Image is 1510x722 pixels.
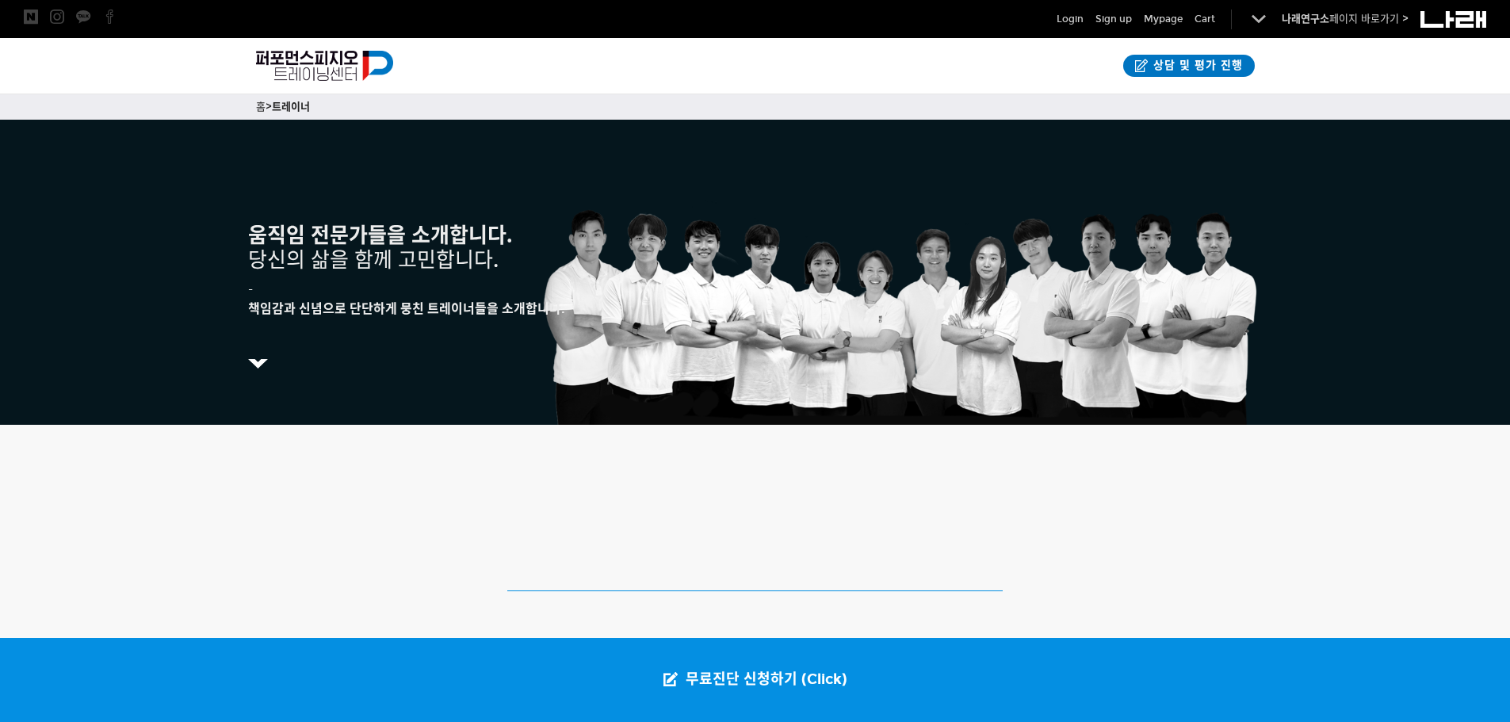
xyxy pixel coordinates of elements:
[1057,11,1084,27] a: Login
[1144,11,1183,27] a: Mypage
[1195,11,1215,27] a: Cart
[248,301,565,316] strong: 책임감과 신념으로 단단하게 뭉친 트레이너들을 소개합니다.
[248,283,253,296] span: -
[1149,58,1243,74] span: 상담 및 평가 진행
[1282,13,1329,25] strong: 나래연구소
[248,248,499,273] span: 당신의 삶을 함께 고민합니다.
[248,359,268,369] img: 5c68986d518ea.png
[272,101,310,113] a: 트레이너
[248,223,512,248] strong: 움직임 전문가들을 소개합니다.
[256,98,1255,116] p: >
[1282,13,1409,25] a: 나래연구소페이지 바로가기 >
[1095,11,1132,27] a: Sign up
[648,638,863,722] a: 무료진단 신청하기 (Click)
[256,101,266,113] a: 홈
[1123,55,1255,77] a: 상담 및 평가 진행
